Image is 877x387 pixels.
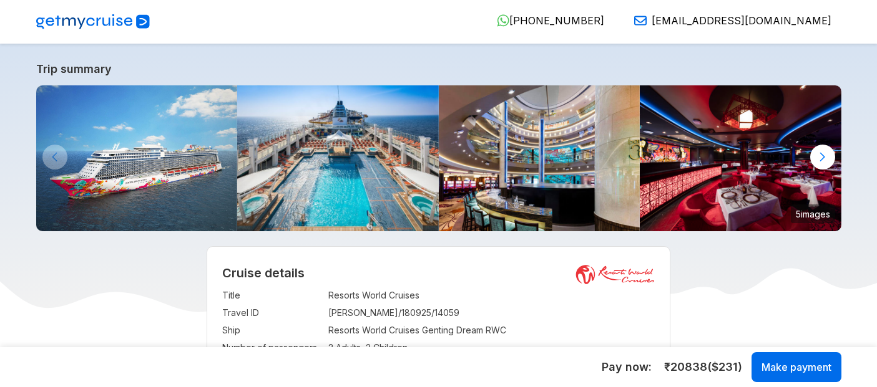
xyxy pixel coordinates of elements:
[487,14,604,27] a: [PHONE_NUMBER]
[322,339,328,356] td: :
[624,14,831,27] a: [EMAIL_ADDRESS][DOMAIN_NAME]
[328,287,655,304] td: Resorts World Cruises
[328,322,655,339] td: Resorts World Cruises Genting Dream RWC
[328,339,655,356] td: 2 Adults, 2 Children
[652,14,831,27] span: [EMAIL_ADDRESS][DOMAIN_NAME]
[222,339,322,356] td: Number of passengers
[439,85,640,231] img: 4.jpg
[602,360,652,375] h5: Pay now :
[222,304,322,322] td: Travel ID
[509,14,604,27] span: [PHONE_NUMBER]
[222,287,322,304] td: Title
[237,85,439,231] img: Main-Pool-800x533.jpg
[664,359,742,375] span: ₹ 20838 ($ 231 )
[222,265,655,280] h2: Cruise details
[328,304,655,322] td: [PERSON_NAME]/180925/14059
[322,322,328,339] td: :
[791,204,835,223] small: 5 images
[497,14,509,27] img: WhatsApp
[322,287,328,304] td: :
[752,352,841,382] button: Make payment
[36,85,238,231] img: GentingDreambyResortsWorldCruises-KlookIndia.jpg
[634,14,647,27] img: Email
[640,85,841,231] img: 16.jpg
[222,322,322,339] td: Ship
[322,304,328,322] td: :
[36,62,841,75] a: Trip summary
